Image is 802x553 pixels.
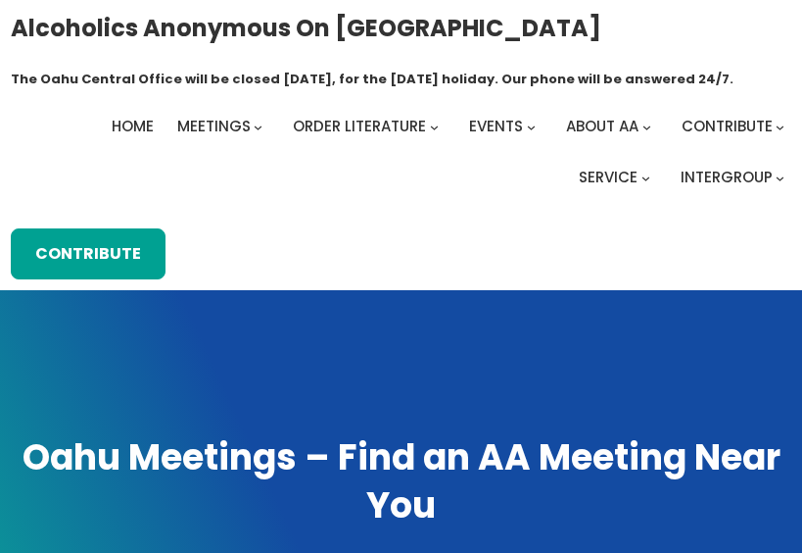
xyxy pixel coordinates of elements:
[18,434,784,530] h1: Oahu Meetings – Find an AA Meeting Near You
[254,123,262,131] button: Meetings submenu
[579,164,637,191] a: Service
[527,123,536,131] button: Events submenu
[177,113,251,140] a: Meetings
[776,174,784,182] button: Intergroup submenu
[11,113,792,191] nav: Intergroup
[681,167,773,187] span: Intergroup
[112,113,154,140] a: Home
[642,123,651,131] button: About AA submenu
[293,116,426,136] span: Order Literature
[682,116,773,136] span: Contribute
[641,174,650,182] button: Service submenu
[11,7,601,49] a: Alcoholics Anonymous on [GEOGRAPHIC_DATA]
[566,116,638,136] span: About AA
[566,113,638,140] a: About AA
[682,113,773,140] a: Contribute
[177,116,251,136] span: Meetings
[112,116,154,136] span: Home
[579,167,637,187] span: Service
[681,164,773,191] a: Intergroup
[469,113,523,140] a: Events
[11,228,165,279] a: Contribute
[11,70,733,89] h1: The Oahu Central Office will be closed [DATE], for the [DATE] holiday. Our phone will be answered...
[776,123,784,131] button: Contribute submenu
[469,116,523,136] span: Events
[430,123,439,131] button: Order Literature submenu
